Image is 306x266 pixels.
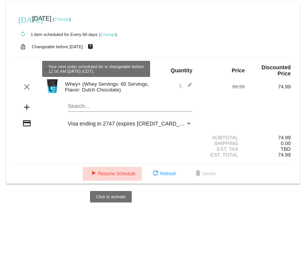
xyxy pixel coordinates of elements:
mat-icon: lock_open [18,42,28,52]
mat-icon: clear [22,82,31,91]
strong: Discounted Price [262,64,291,77]
mat-icon: credit_card [22,119,31,128]
div: Whey+ (Whey Servings: 60 Servings, Flavor: Dutch Chocolate) [61,81,153,93]
mat-icon: delete [193,169,203,178]
mat-icon: edit [183,82,192,91]
mat-icon: autorenew [18,30,28,39]
span: TBD [281,146,291,152]
div: Shipping [199,140,245,146]
strong: Price [232,67,245,73]
mat-icon: refresh [151,169,160,178]
div: 74.99 [245,84,291,90]
img: Image-1-Carousel-Whey-5lb-Chocolate-no-badge-Transp.png [45,78,60,94]
mat-icon: [DATE] [18,15,28,24]
button: Delete [187,167,222,181]
div: 99.99 [199,84,245,90]
a: Change [100,32,115,37]
span: 0.00 [281,140,291,146]
strong: Product [45,67,65,73]
small: ( ) [99,32,117,37]
small: 1 item scheduled for Every 60 days [15,32,98,37]
div: 74.99 [245,135,291,140]
a: Change [54,17,69,21]
div: Subtotal [199,135,245,140]
strong: Quantity [170,67,192,73]
input: Search... [68,103,192,109]
mat-icon: play_arrow [89,169,98,178]
span: Visa ending in 2747 (expires [CREDIT_CARD_DATA]) [68,121,196,127]
mat-icon: live_help [86,42,95,52]
span: 74.99 [278,152,291,158]
span: Delete [193,171,216,176]
span: 1 [179,83,192,88]
div: Est. Total [199,152,245,158]
mat-select: Payment Method [68,121,192,127]
span: Resume Schedule [89,171,136,176]
small: ( ) [53,17,71,21]
button: Resume Schedule [83,167,142,181]
span: Refresh [151,171,176,176]
button: Refresh [145,167,182,181]
small: Changeable before [DATE] [32,44,83,49]
mat-icon: add [22,103,31,112]
div: Est. Tax [199,146,245,152]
